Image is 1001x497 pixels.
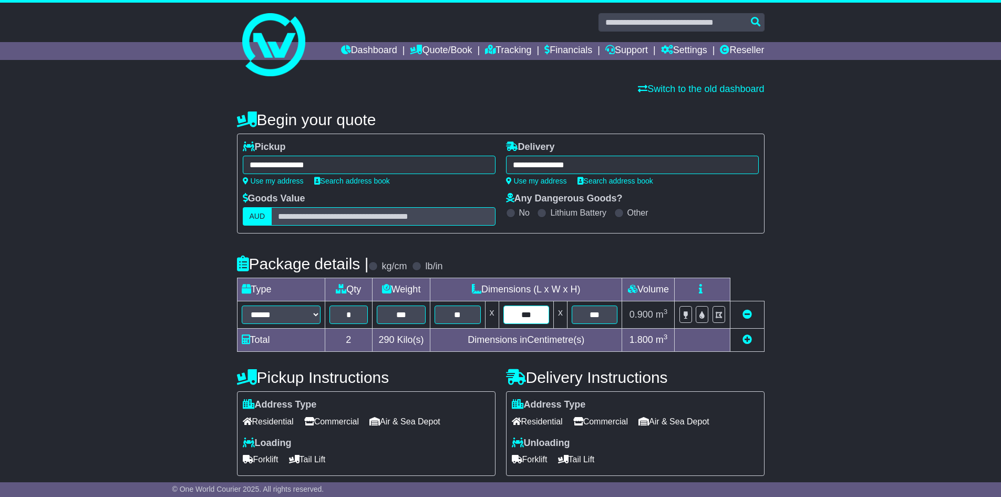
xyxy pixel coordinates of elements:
[506,141,555,153] label: Delivery
[664,333,668,341] sup: 3
[373,278,430,301] td: Weight
[622,278,675,301] td: Volume
[373,329,430,352] td: Kilo(s)
[237,329,325,352] td: Total
[314,177,390,185] a: Search address book
[630,334,653,345] span: 1.800
[325,329,373,352] td: 2
[558,451,595,468] span: Tail Lift
[512,451,548,468] span: Forklift
[512,413,563,430] span: Residential
[243,413,294,430] span: Residential
[369,413,440,430] span: Air & Sea Depot
[172,485,324,493] span: © One World Courier 2025. All rights reserved.
[506,369,765,386] h4: Delivery Instructions
[742,309,752,320] a: Remove this item
[661,42,707,60] a: Settings
[638,413,709,430] span: Air & Sea Depot
[341,42,397,60] a: Dashboard
[237,278,325,301] td: Type
[243,141,286,153] label: Pickup
[506,193,623,205] label: Any Dangerous Goods?
[243,451,278,468] span: Forklift
[237,369,496,386] h4: Pickup Instructions
[237,111,765,128] h4: Begin your quote
[512,399,586,411] label: Address Type
[656,309,668,320] span: m
[485,301,499,329] td: x
[410,42,472,60] a: Quote/Book
[243,438,292,449] label: Loading
[577,177,653,185] a: Search address book
[664,308,668,316] sup: 3
[304,413,359,430] span: Commercial
[638,84,764,94] a: Switch to the old dashboard
[243,177,304,185] a: Use my address
[742,334,752,345] a: Add new item
[656,334,668,345] span: m
[325,278,373,301] td: Qty
[553,301,567,329] td: x
[573,413,628,430] span: Commercial
[430,278,622,301] td: Dimensions (L x W x H)
[243,399,317,411] label: Address Type
[425,261,442,272] label: lb/in
[237,255,369,272] h4: Package details |
[544,42,592,60] a: Financials
[519,208,530,218] label: No
[381,261,407,272] label: kg/cm
[289,451,326,468] span: Tail Lift
[506,177,567,185] a: Use my address
[243,207,272,226] label: AUD
[550,208,606,218] label: Lithium Battery
[379,334,395,345] span: 290
[430,329,622,352] td: Dimensions in Centimetre(s)
[485,42,531,60] a: Tracking
[720,42,764,60] a: Reseller
[512,438,570,449] label: Unloading
[243,193,305,205] label: Goods Value
[627,208,648,218] label: Other
[630,309,653,320] span: 0.900
[605,42,648,60] a: Support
